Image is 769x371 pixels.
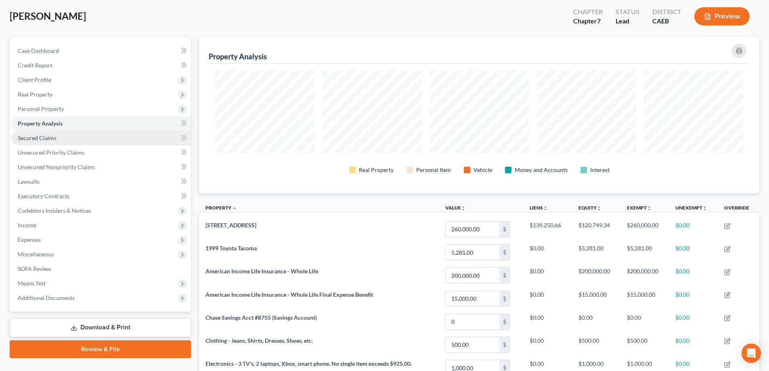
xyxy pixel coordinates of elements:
a: Equityunfold_more [578,205,601,211]
span: Personal Property [18,105,64,112]
div: $ [500,222,509,237]
input: 0.00 [446,337,500,352]
a: Secured Claims [11,131,191,145]
div: Money and Accounts [515,166,568,174]
span: American Income Life Insurance - Whole Life Final Expense Benefit [205,291,373,298]
span: 1999 Toyota Tacoma [205,245,257,252]
span: Means Test [18,280,46,287]
span: Chase Savings Acct #8755 (Savings Account) [205,314,317,321]
td: $0.00 [523,287,572,310]
td: $0.00 [523,241,572,264]
div: Real Property [359,166,394,174]
span: SOFA Review [18,265,51,272]
span: Unsecured Priority Claims [18,149,84,156]
a: Liensunfold_more [530,205,548,211]
td: $0.00 [523,310,572,333]
div: Open Intercom Messenger [742,344,761,363]
td: $0.00 [523,264,572,287]
td: $0.00 [669,310,718,333]
i: unfold_more [461,206,466,211]
span: [STREET_ADDRESS] [205,222,256,228]
span: Unsecured Nonpriority Claims [18,163,95,170]
span: Clothing - Jeans, Shirts, Dresses, Shoes, etc. [205,337,313,344]
div: CAEB [652,17,681,26]
a: SOFA Review [11,262,191,276]
div: $ [500,245,509,260]
a: Unsecured Priority Claims [11,145,191,160]
span: Lawsuits [18,178,40,185]
i: unfold_more [543,206,548,211]
div: $ [500,291,509,306]
td: $15,000.00 [620,287,669,310]
div: Lead [616,17,639,26]
span: Property Analysis [18,120,63,127]
div: District [652,7,681,17]
div: $ [500,314,509,329]
span: Miscellaneous [18,251,54,258]
span: Income [18,222,36,228]
td: $15,000.00 [572,287,620,310]
td: $0.00 [669,241,718,264]
td: $500.00 [620,333,669,356]
a: Property Analysis [11,116,191,131]
input: 0.00 [446,245,500,260]
td: $0.00 [572,310,620,333]
span: American Income Life Insurance - Whole Life [205,268,318,275]
button: Preview [694,7,750,25]
span: Expenses [18,236,41,243]
i: unfold_more [597,206,601,211]
div: $ [500,337,509,352]
td: $139,250.66 [523,218,572,241]
td: $5,281.00 [572,241,620,264]
span: Codebtors Insiders & Notices [18,207,91,214]
a: Valueunfold_more [445,205,466,211]
span: Additional Documents [18,294,75,301]
a: Exemptunfold_more [627,205,652,211]
input: 0.00 [446,314,500,329]
span: 7 [597,17,601,25]
span: Real Property [18,91,52,98]
td: $0.00 [669,218,718,241]
a: Unexemptunfold_more [675,205,707,211]
i: unfold_more [647,206,652,211]
td: $0.00 [669,264,718,287]
span: Case Dashboard [18,47,59,54]
div: Property Analysis [209,52,267,61]
a: Download & Print [10,318,191,337]
a: Review & File [10,340,191,358]
div: Personal Item [416,166,451,174]
td: $0.00 [523,333,572,356]
span: Executory Contracts [18,193,69,199]
th: Override [718,200,759,218]
td: $0.00 [669,333,718,356]
td: $260,000.00 [620,218,669,241]
td: $500.00 [572,333,620,356]
td: $200,000.00 [572,264,620,287]
td: $200,000.00 [620,264,669,287]
div: Status [616,7,639,17]
td: $120,749.34 [572,218,620,241]
a: Executory Contracts [11,189,191,203]
input: 0.00 [446,291,500,306]
div: Chapter [573,7,603,17]
td: $0.00 [669,287,718,310]
i: expand_less [232,206,237,211]
a: Case Dashboard [11,44,191,58]
i: unfold_more [702,206,707,211]
a: Property expand_less [205,205,237,211]
span: Client Profile [18,76,51,83]
span: Electronics - 3 TV's, 2 laptops, Xbox, smart phone. No single item exceeds $925.00. [205,360,412,367]
a: Credit Report [11,58,191,73]
td: $5,281.00 [620,241,669,264]
input: 0.00 [446,222,500,237]
div: Chapter [573,17,603,26]
div: Vehicle [474,166,492,174]
div: $ [500,268,509,283]
span: [PERSON_NAME] [10,10,86,22]
td: $0.00 [620,310,669,333]
div: Interest [590,166,610,174]
a: Lawsuits [11,174,191,189]
input: 0.00 [446,268,500,283]
span: Secured Claims [18,134,57,141]
span: Credit Report [18,62,52,69]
